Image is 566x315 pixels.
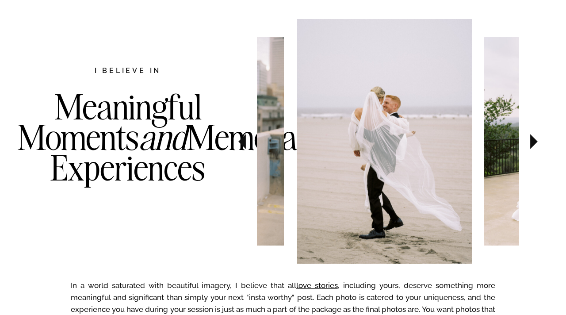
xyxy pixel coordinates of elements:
[135,37,284,245] img: Bride and groom in front of NYC skyline
[297,19,472,264] img: Bride and Groom just married
[48,65,208,77] h2: I believe in
[17,92,238,219] h3: Meaningful Moments Memorable Experiences
[296,281,338,290] a: love stories
[139,115,187,159] i: and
